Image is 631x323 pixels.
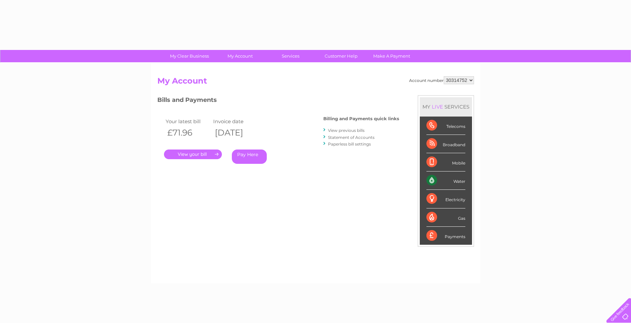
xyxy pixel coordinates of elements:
[162,50,217,62] a: My Clear Business
[328,128,365,133] a: View previous bills
[409,76,474,84] div: Account number
[232,150,267,164] a: Pay Here
[426,171,465,190] div: Water
[314,50,369,62] a: Customer Help
[426,227,465,245] div: Payments
[164,117,212,126] td: Your latest bill
[263,50,318,62] a: Services
[426,135,465,153] div: Broadband
[430,104,444,110] div: LIVE
[426,117,465,135] div: Telecoms
[426,208,465,227] div: Gas
[328,135,375,140] a: Statement of Accounts
[426,190,465,208] div: Electricity
[426,153,465,171] div: Mobile
[164,126,212,140] th: £71.96
[328,142,371,147] a: Paperless bill settings
[323,116,399,121] h4: Billing and Payments quick links
[157,95,399,107] h3: Bills and Payments
[212,126,259,140] th: [DATE]
[157,76,474,89] h2: My Account
[212,117,259,126] td: Invoice date
[364,50,419,62] a: Make A Payment
[213,50,267,62] a: My Account
[420,97,472,116] div: MY SERVICES
[164,150,222,159] a: .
